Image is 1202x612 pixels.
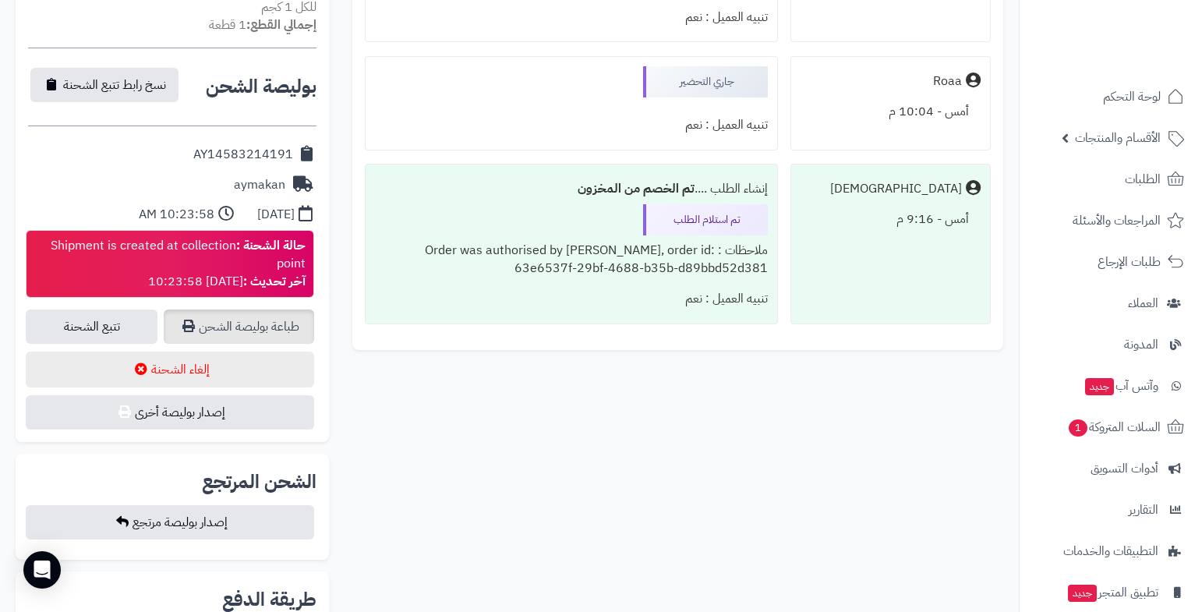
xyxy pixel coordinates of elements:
div: Roaa [933,73,962,90]
a: لوحة التحكم [1029,78,1193,115]
a: طباعة بوليصة الشحن [164,310,314,344]
strong: آخر تحديث : [243,272,306,291]
span: السلات المتروكة [1067,416,1161,438]
a: أدوات التسويق [1029,450,1193,487]
h2: الشحن المرتجع [202,472,316,491]
span: تطبيق المتجر [1066,582,1158,603]
span: جديد [1085,378,1114,395]
span: المدونة [1124,334,1158,356]
div: تنبيه العميل : نعم [375,2,768,33]
div: تنبيه العميل : نعم [375,284,768,314]
span: التقارير [1129,499,1158,521]
div: [DEMOGRAPHIC_DATA] [830,180,962,198]
div: أمس - 9:16 م [801,204,981,235]
a: العملاء [1029,285,1193,322]
button: إلغاء الشحنة [26,352,314,387]
strong: حالة الشحنة : [236,236,306,255]
span: طلبات الإرجاع [1098,251,1161,273]
div: 10:23:58 AM [139,206,214,224]
a: وآتس آبجديد [1029,367,1193,405]
button: نسخ رابط تتبع الشحنة [30,68,179,102]
span: الأقسام والمنتجات [1075,127,1161,149]
div: AY14583214191 [193,146,293,164]
div: أمس - 10:04 م [801,97,981,127]
div: Shipment is created at collection point [DATE] 10:23:58 [34,237,306,291]
div: aymakan [234,176,285,194]
strong: إجمالي القطع: [246,16,316,34]
h2: بوليصة الشحن [206,77,316,96]
h2: طريقة الدفع [222,590,316,609]
span: لوحة التحكم [1103,86,1161,108]
a: السلات المتروكة1 [1029,409,1193,446]
button: إصدار بوليصة أخرى [26,395,314,430]
div: Open Intercom Messenger [23,551,61,589]
div: إنشاء الطلب .... [375,174,768,204]
a: المراجعات والأسئلة [1029,202,1193,239]
a: الطلبات [1029,161,1193,198]
b: تم الخصم من المخزون [578,179,695,198]
span: جديد [1068,585,1097,602]
a: طلبات الإرجاع [1029,243,1193,281]
a: المدونة [1029,326,1193,363]
span: 1 [1069,419,1087,437]
span: التطبيقات والخدمات [1063,540,1158,562]
a: تطبيق المتجرجديد [1029,574,1193,611]
a: التطبيقات والخدمات [1029,532,1193,570]
small: 1 قطعة [209,16,316,34]
div: [DATE] [257,206,295,224]
div: تنبيه العميل : نعم [375,110,768,140]
span: الطلبات [1125,168,1161,190]
a: التقارير [1029,491,1193,529]
div: تم استلام الطلب [643,204,768,235]
span: نسخ رابط تتبع الشحنة [63,76,166,94]
img: logo-2.png [1096,37,1187,69]
span: أدوات التسويق [1091,458,1158,479]
span: المراجعات والأسئلة [1073,210,1161,232]
span: العملاء [1128,292,1158,314]
div: جاري التحضير [643,66,768,97]
div: ملاحظات : Order was authorised by [PERSON_NAME], order id: 63e6537f-29bf-4688-b35b-d89bbd52d381 [375,235,768,284]
span: وآتس آب [1084,375,1158,397]
a: تتبع الشحنة [26,310,157,344]
button: إصدار بوليصة مرتجع [26,505,314,539]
